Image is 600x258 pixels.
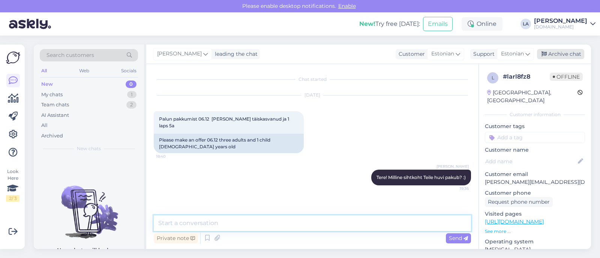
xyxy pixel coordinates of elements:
[157,50,202,58] span: [PERSON_NAME]
[436,164,469,169] span: [PERSON_NAME]
[485,197,553,207] div: Request phone number
[534,18,587,24] div: [PERSON_NAME]
[359,20,375,27] b: New!
[40,66,48,76] div: All
[41,91,63,98] div: My chats
[485,228,585,235] p: See more ...
[485,146,585,154] p: Customer name
[41,112,69,119] div: AI Assistant
[487,89,577,104] div: [GEOGRAPHIC_DATA], [GEOGRAPHIC_DATA]
[6,51,20,65] img: Askly Logo
[336,3,358,9] span: Enable
[550,73,583,81] span: Offline
[423,17,453,31] button: Emails
[154,233,198,243] div: Private note
[126,81,136,88] div: 0
[485,157,576,166] input: Add name
[431,50,454,58] span: Estonian
[485,238,585,246] p: Operating system
[449,235,468,242] span: Send
[537,49,584,59] div: Archive chat
[77,145,101,152] span: New chats
[78,66,91,76] div: Web
[485,246,585,254] p: [MEDICAL_DATA]
[41,81,53,88] div: New
[34,172,144,240] img: No chats
[154,76,471,83] div: Chat started
[159,116,290,128] span: Palun pakkumist 06.12 [PERSON_NAME] täiskasvanud ja 1 laps 5a
[485,132,585,143] input: Add a tag
[485,111,585,118] div: Customer information
[534,24,587,30] div: [DOMAIN_NAME]
[154,92,471,98] div: [DATE]
[485,189,585,197] p: Customer phone
[485,170,585,178] p: Customer email
[503,72,550,81] div: # larl8fz8
[6,195,19,202] div: 2 / 3
[470,50,495,58] div: Support
[485,210,585,218] p: Visited pages
[534,18,595,30] a: [PERSON_NAME][DOMAIN_NAME]
[126,101,136,109] div: 2
[57,246,121,254] p: New chats will be here.
[396,50,425,58] div: Customer
[359,19,420,28] div: Try free [DATE]:
[492,75,494,81] span: l
[41,101,69,109] div: Team chats
[41,122,48,129] div: All
[520,19,531,29] div: LA
[501,50,524,58] span: Estonian
[41,132,63,140] div: Archived
[376,174,466,180] span: Tere! Milline sihtkoht Teile huvi pakub? :)
[462,17,502,31] div: Online
[156,154,184,159] span: 18:40
[212,50,258,58] div: leading the chat
[6,168,19,202] div: Look Here
[120,66,138,76] div: Socials
[485,122,585,130] p: Customer tags
[485,218,544,225] a: [URL][DOMAIN_NAME]
[441,186,469,191] span: 19:36
[46,51,94,59] span: Search customers
[127,91,136,98] div: 1
[485,178,585,186] p: [PERSON_NAME][EMAIL_ADDRESS][DOMAIN_NAME]
[154,134,304,153] div: Please make an offer 06.12 three adults and 1 child [DEMOGRAPHIC_DATA] years old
